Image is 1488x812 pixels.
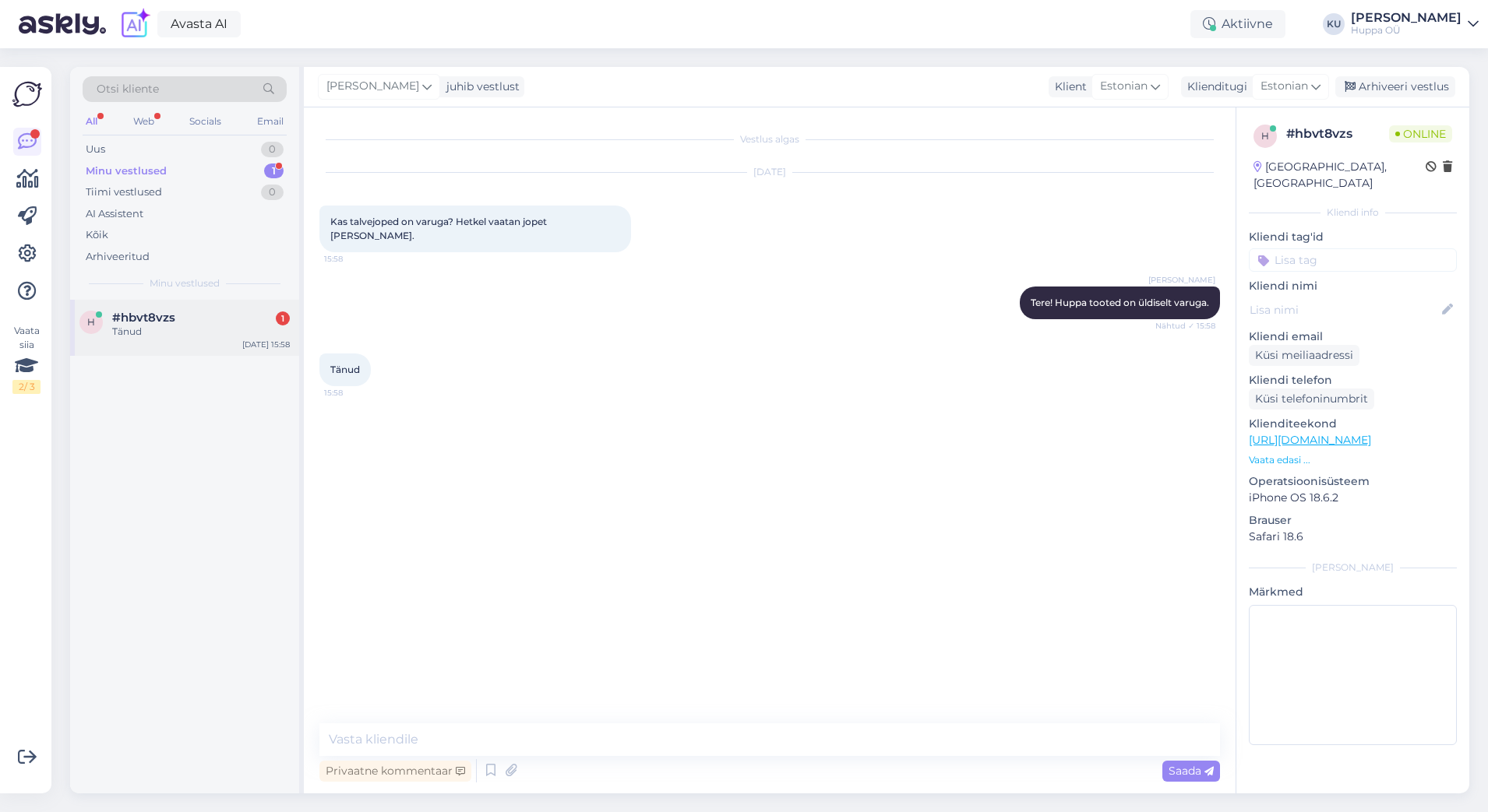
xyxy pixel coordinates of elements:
[319,761,471,782] div: Privaatne kommentaar
[83,111,100,132] div: All
[1249,229,1457,245] p: Kliendi tag'id
[86,142,105,157] div: Uus
[1249,512,1457,529] p: Brauser
[12,79,42,109] img: Askly Logo
[130,111,157,132] div: Web
[12,380,41,394] div: 2 / 3
[86,163,167,179] div: Minu vestlused
[1249,329,1457,345] p: Kliendi email
[440,79,520,95] div: juhib vestlust
[1190,10,1285,38] div: Aktiivne
[12,324,41,394] div: Vaata siia
[319,132,1220,146] div: Vestlus algas
[261,142,284,157] div: 0
[150,276,220,290] span: Minu vestlused
[186,111,224,132] div: Socials
[1249,473,1457,490] p: Operatsioonisüsteem
[118,8,151,40] img: explore-ai
[1181,79,1247,95] div: Klienditugi
[1261,130,1269,142] span: h
[319,165,1220,179] div: [DATE]
[1323,13,1345,35] div: KU
[1249,561,1457,575] div: [PERSON_NAME]
[1249,453,1457,467] p: Vaata edasi ...
[1155,320,1215,332] span: Nähtud ✓ 15:58
[1250,301,1439,318] input: Lisa nimi
[242,339,290,350] div: [DATE] 15:58
[87,316,95,328] span: h
[112,325,290,339] div: Tänud
[276,311,290,325] div: 1
[112,311,175,325] span: #hbvt8vzs
[330,364,360,375] span: Tänud
[324,387,383,399] span: 15:58
[1249,248,1457,272] input: Lisa tag
[324,253,383,265] span: 15:58
[1249,206,1457,220] div: Kliendi info
[1100,78,1148,95] span: Estonian
[1031,297,1209,308] span: Tere! Huppa tooted on üldiselt varuga.
[1249,372,1457,388] p: Kliendi telefon
[1249,584,1457,600] p: Märkmed
[264,163,284,179] div: 1
[86,227,108,243] div: Kõik
[261,185,284,200] div: 0
[86,206,143,222] div: AI Assistent
[1249,416,1457,432] p: Klienditeekond
[1249,345,1359,366] div: Küsi meiliaadressi
[1148,274,1215,286] span: [PERSON_NAME]
[1389,125,1452,142] span: Online
[326,78,419,95] span: [PERSON_NAME]
[1351,24,1462,37] div: Huppa OÜ
[86,185,162,200] div: Tiimi vestlused
[1286,125,1389,143] div: # hbvt8vzs
[1351,12,1462,24] div: [PERSON_NAME]
[1049,79,1087,95] div: Klient
[1254,159,1426,192] div: [GEOGRAPHIC_DATA], [GEOGRAPHIC_DATA]
[97,81,159,97] span: Otsi kliente
[1335,76,1455,97] div: Arhiveeri vestlus
[1351,12,1479,37] a: [PERSON_NAME]Huppa OÜ
[1261,78,1308,95] span: Estonian
[1249,529,1457,545] p: Safari 18.6
[1169,764,1214,778] span: Saada
[157,11,241,37] a: Avasta AI
[1249,278,1457,294] p: Kliendi nimi
[254,111,287,132] div: Email
[330,216,549,241] span: Kas talvejoped on varuga? Hetkel vaatan jopet [PERSON_NAME].
[1249,388,1374,410] div: Küsi telefoninumbrit
[1249,433,1371,447] a: [URL][DOMAIN_NAME]
[86,249,150,265] div: Arhiveeritud
[1249,490,1457,506] p: iPhone OS 18.6.2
